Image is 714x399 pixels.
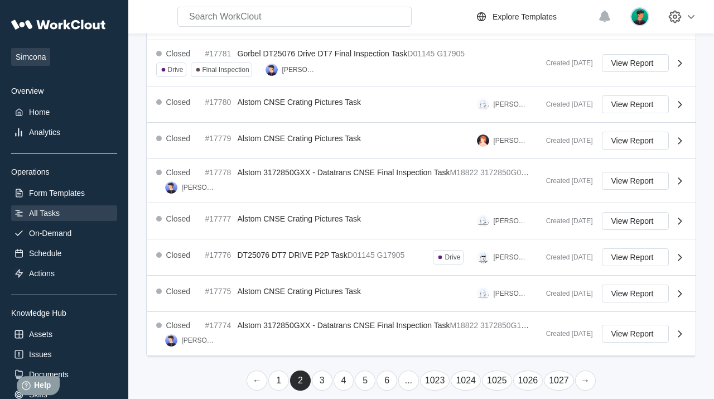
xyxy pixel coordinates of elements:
div: #17780 [205,98,233,107]
a: Closed#17774Alstom 3172850GXX - Datatrans CNSE Final Inspection TaskM188223172850G17251880017SM[P... [147,312,696,356]
a: Page 2 is your current page [290,371,311,391]
span: Gorbel DT25076 Drive DT7 Final Inspection Task [238,49,408,58]
div: [PERSON_NAME] [494,100,528,108]
div: Overview [11,86,117,95]
mark: G17905 [437,49,465,58]
mark: M18822 [450,168,479,177]
div: Explore Templates [493,12,557,21]
div: Final Inspection [202,66,249,74]
div: [PERSON_NAME] [282,66,317,74]
a: All Tasks [11,205,117,221]
a: Page 1026 [513,371,543,391]
a: Page 4 [334,371,354,391]
div: Form Templates [29,189,85,198]
div: #17774 [205,321,233,330]
a: Form Templates [11,185,117,201]
a: Page 5 [355,371,375,391]
a: Home [11,104,117,120]
a: ... [398,371,419,391]
div: [PERSON_NAME] [494,253,528,261]
div: Operations [11,167,117,176]
a: Explore Templates [475,10,592,23]
div: Drive [445,253,460,261]
a: Closed#17781Gorbel DT25076 Drive DT7 Final Inspection TaskD01145G17905DriveFinal Inspection[PERSO... [147,40,696,86]
div: [PERSON_NAME] [494,290,528,297]
button: View Report [602,172,669,190]
span: Simcona [11,48,50,66]
div: All Tasks [29,209,60,218]
a: On-Demand [11,225,117,241]
div: [PERSON_NAME] [182,184,216,191]
img: clout-09.png [477,215,489,227]
mark: D01145 [348,251,375,259]
a: Schedule [11,246,117,261]
div: Created [DATE] [537,330,593,338]
div: Actions [29,269,55,278]
span: View Report [611,177,654,185]
span: DT25076 DT7 DRIVE P2P Task [238,251,348,259]
img: clout-01.png [477,251,489,263]
a: Page 1025 [482,371,512,391]
div: Closed [166,168,191,177]
img: user-5.png [266,64,278,76]
mark: 3172850G05 [480,168,525,177]
span: View Report [611,217,654,225]
button: View Report [602,325,669,343]
a: Closed#17775Alstom CNSE Crating Pictures Task[PERSON_NAME]Created [DATE]View Report [147,276,696,312]
div: Created [DATE] [537,177,593,185]
div: Knowledge Hub [11,309,117,318]
img: clout-09.png [477,98,489,110]
span: View Report [611,290,654,297]
mark: G17905 [377,251,405,259]
a: Closed#17780Alstom CNSE Crating Pictures Task[PERSON_NAME]Created [DATE]View Report [147,86,696,123]
img: user-5.png [165,334,177,347]
button: View Report [602,285,669,302]
a: Next page [575,371,596,391]
div: Created [DATE] [537,253,593,261]
span: View Report [611,59,654,67]
button: View Report [602,95,669,113]
button: View Report [602,54,669,72]
a: Issues [11,347,117,362]
div: Closed [166,287,191,296]
a: Page 1 [268,371,289,391]
div: [PERSON_NAME] [494,137,528,145]
a: Page 3 [312,371,332,391]
a: Assets [11,326,117,342]
div: Analytics [29,128,60,137]
span: Alstom 3172850GXX - Datatrans CNSE Final Inspection Task [238,321,450,330]
input: Search WorkClout [177,7,412,27]
div: Created [DATE] [537,59,593,67]
div: #17779 [205,134,233,143]
span: Alstom CNSE Crating Pictures Task [238,134,361,143]
div: Issues [29,350,51,359]
span: Alstom CNSE Crating Pictures Task [238,98,361,107]
a: Documents [11,367,117,382]
div: Drive [168,66,184,74]
div: Created [DATE] [537,290,593,297]
mark: M18822 [450,321,479,330]
div: Created [DATE] [537,137,593,145]
div: Closed [166,134,191,143]
img: user-2.png [477,134,489,147]
button: View Report [602,212,669,230]
div: #17781 [205,49,233,58]
div: Created [DATE] [537,217,593,225]
a: Page 1023 [420,371,450,391]
div: Home [29,108,50,117]
a: Page 1024 [451,371,481,391]
span: Alstom CNSE Crating Pictures Task [238,287,361,296]
div: #17778 [205,168,233,177]
div: Closed [166,214,191,223]
div: Closed [166,251,191,259]
span: View Report [611,100,654,108]
div: Schedule [29,249,61,258]
a: Closed#17777Alstom CNSE Crating Pictures Task[PERSON_NAME]Created [DATE]View Report [147,203,696,239]
img: user-5.png [165,181,177,194]
mark: 3172850G17 [480,321,525,330]
a: Closed#17778Alstom 3172850GXX - Datatrans CNSE Final Inspection TaskM188223172850G05251880005SM[P... [147,159,696,203]
div: #17775 [205,287,233,296]
img: user.png [630,7,649,26]
button: View Report [602,248,669,266]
